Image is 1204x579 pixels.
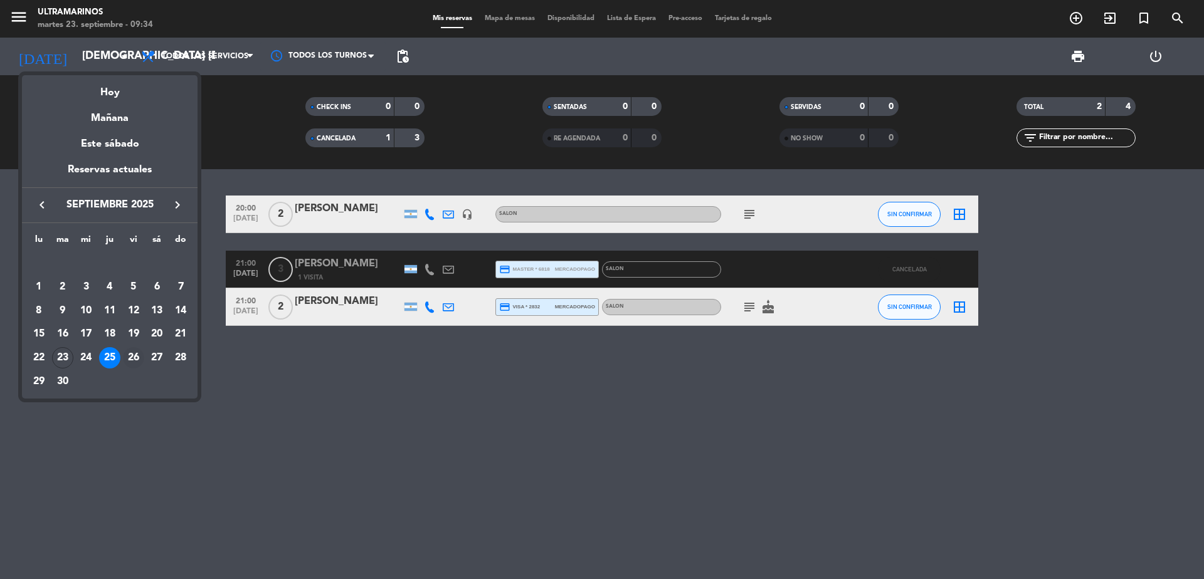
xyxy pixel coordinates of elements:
div: 29 [28,371,50,392]
div: 15 [28,323,50,345]
td: 14 de septiembre de 2025 [169,299,193,323]
td: 23 de septiembre de 2025 [51,346,75,370]
div: 1 [28,276,50,298]
td: 6 de septiembre de 2025 [145,275,169,299]
div: 10 [75,300,97,321]
button: keyboard_arrow_left [31,197,53,213]
div: 28 [170,347,191,368]
div: 7 [170,276,191,298]
td: 15 de septiembre de 2025 [27,322,51,346]
td: 21 de septiembre de 2025 [169,322,193,346]
th: jueves [98,232,122,252]
div: 13 [146,300,167,321]
span: septiembre 2025 [53,197,166,213]
th: viernes [122,232,145,252]
div: 8 [28,300,50,321]
th: lunes [27,232,51,252]
td: 7 de septiembre de 2025 [169,275,193,299]
div: 16 [52,323,73,345]
td: 5 de septiembre de 2025 [122,275,145,299]
th: domingo [169,232,193,252]
div: 23 [52,347,73,368]
div: Reservas actuales [22,162,198,187]
div: 30 [52,371,73,392]
div: 19 [123,323,144,345]
td: 8 de septiembre de 2025 [27,299,51,323]
td: 25 de septiembre de 2025 [98,346,122,370]
div: 14 [170,300,191,321]
div: 25 [99,347,120,368]
div: 9 [52,300,73,321]
td: 19 de septiembre de 2025 [122,322,145,346]
td: 17 de septiembre de 2025 [74,322,98,346]
td: 10 de septiembre de 2025 [74,299,98,323]
div: 24 [75,347,97,368]
div: 5 [123,276,144,298]
div: 2 [52,276,73,298]
div: 12 [123,300,144,321]
td: SEP. [27,251,193,275]
div: Este sábado [22,127,198,162]
div: 21 [170,323,191,345]
td: 4 de septiembre de 2025 [98,275,122,299]
div: 17 [75,323,97,345]
td: 28 de septiembre de 2025 [169,346,193,370]
td: 26 de septiembre de 2025 [122,346,145,370]
td: 9 de septiembre de 2025 [51,299,75,323]
td: 29 de septiembre de 2025 [27,370,51,394]
td: 12 de septiembre de 2025 [122,299,145,323]
th: miércoles [74,232,98,252]
div: 18 [99,323,120,345]
div: 4 [99,276,120,298]
button: keyboard_arrow_right [166,197,189,213]
td: 13 de septiembre de 2025 [145,299,169,323]
div: 6 [146,276,167,298]
th: sábado [145,232,169,252]
td: 18 de septiembre de 2025 [98,322,122,346]
div: Mañana [22,101,198,127]
td: 3 de septiembre de 2025 [74,275,98,299]
div: Hoy [22,75,198,101]
div: 11 [99,300,120,321]
div: 3 [75,276,97,298]
td: 24 de septiembre de 2025 [74,346,98,370]
td: 1 de septiembre de 2025 [27,275,51,299]
td: 27 de septiembre de 2025 [145,346,169,370]
td: 2 de septiembre de 2025 [51,275,75,299]
td: 20 de septiembre de 2025 [145,322,169,346]
div: 20 [146,323,167,345]
td: 30 de septiembre de 2025 [51,370,75,394]
th: martes [51,232,75,252]
i: keyboard_arrow_right [170,197,185,212]
td: 11 de septiembre de 2025 [98,299,122,323]
td: 22 de septiembre de 2025 [27,346,51,370]
i: keyboard_arrow_left [34,197,50,212]
div: 26 [123,347,144,368]
div: 22 [28,347,50,368]
td: 16 de septiembre de 2025 [51,322,75,346]
div: 27 [146,347,167,368]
